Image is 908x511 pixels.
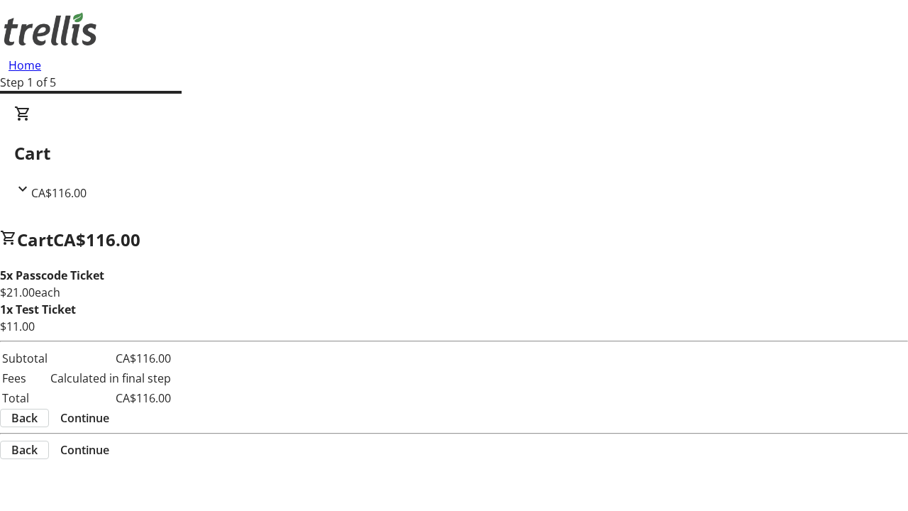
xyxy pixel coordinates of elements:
[14,105,894,202] div: CartCA$116.00
[11,410,38,427] span: Back
[31,185,87,201] span: CA$116.00
[11,441,38,458] span: Back
[50,349,172,368] td: CA$116.00
[50,389,172,407] td: CA$116.00
[1,389,48,407] td: Total
[50,369,172,388] td: Calculated in final step
[17,228,53,251] span: Cart
[49,410,121,427] button: Continue
[53,228,140,251] span: CA$116.00
[1,349,48,368] td: Subtotal
[49,441,121,458] button: Continue
[14,141,894,166] h2: Cart
[60,410,109,427] span: Continue
[1,369,48,388] td: Fees
[60,441,109,458] span: Continue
